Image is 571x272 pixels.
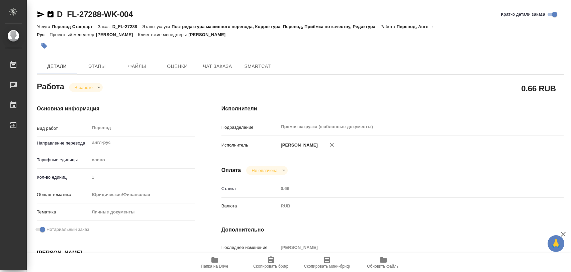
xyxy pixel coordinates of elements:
button: Скопировать мини-бриф [299,253,355,272]
p: Заказ: [98,24,112,29]
p: Услуга [37,24,52,29]
p: Работа [380,24,397,29]
button: Скопировать ссылку [46,10,55,18]
span: SmartCat [242,62,274,71]
h4: Исполнители [221,105,564,113]
p: Постредактура машинного перевода, Корректура, Перевод, Приёмка по качеству, Редактура [172,24,380,29]
input: Пустое поле [278,184,535,193]
p: Ставка [221,185,279,192]
div: В работе [69,83,103,92]
h2: Работа [37,80,64,92]
button: Обновить файлы [355,253,411,272]
h4: Дополнительно [221,226,564,234]
h4: [PERSON_NAME] [37,249,195,257]
a: D_FL-27288-WK-004 [57,10,133,19]
span: Кратко детали заказа [501,11,545,18]
p: Направление перевода [37,140,89,147]
input: Пустое поле [89,172,194,182]
span: Этапы [81,62,113,71]
p: Проектный менеджер [50,32,96,37]
span: Обновить файлы [367,264,399,269]
span: Скопировать бриф [253,264,288,269]
p: [PERSON_NAME] [188,32,230,37]
input: Пустое поле [278,243,535,252]
button: Добавить тэг [37,38,52,53]
button: Удалить исполнителя [324,138,339,152]
h4: Оплата [221,166,241,174]
button: 🙏 [548,235,564,252]
div: Юридическая/Финансовая [89,189,194,200]
span: Оценки [161,62,193,71]
button: В работе [73,85,95,90]
p: Кол-во единиц [37,174,89,181]
p: Подразделение [221,124,279,131]
span: 🙏 [550,237,562,251]
p: Клиентские менеджеры [138,32,189,37]
span: Чат заказа [201,62,233,71]
span: Файлы [121,62,153,71]
h2: 0.66 RUB [521,83,556,94]
button: Скопировать ссылку для ЯМессенджера [37,10,45,18]
div: В работе [246,166,287,175]
div: RUB [278,200,535,212]
p: D_FL-27288 [112,24,142,29]
p: Общая тематика [37,191,89,198]
p: [PERSON_NAME] [278,142,318,149]
span: Скопировать мини-бриф [304,264,350,269]
p: Этапы услуги [142,24,172,29]
div: Личные документы [89,206,194,218]
p: Перевод Стандарт [52,24,98,29]
div: слово [89,154,194,166]
h4: Основная информация [37,105,195,113]
button: Папка на Drive [187,253,243,272]
span: Нотариальный заказ [46,226,89,233]
span: Папка на Drive [201,264,228,269]
p: Вид работ [37,125,89,132]
button: Скопировать бриф [243,253,299,272]
p: [PERSON_NAME] [96,32,138,37]
p: Исполнитель [221,142,279,149]
p: Тематика [37,209,89,215]
p: Валюта [221,203,279,209]
button: Не оплачена [250,168,279,173]
p: Тарифные единицы [37,157,89,163]
p: Последнее изменение [221,244,279,251]
span: Детали [41,62,73,71]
